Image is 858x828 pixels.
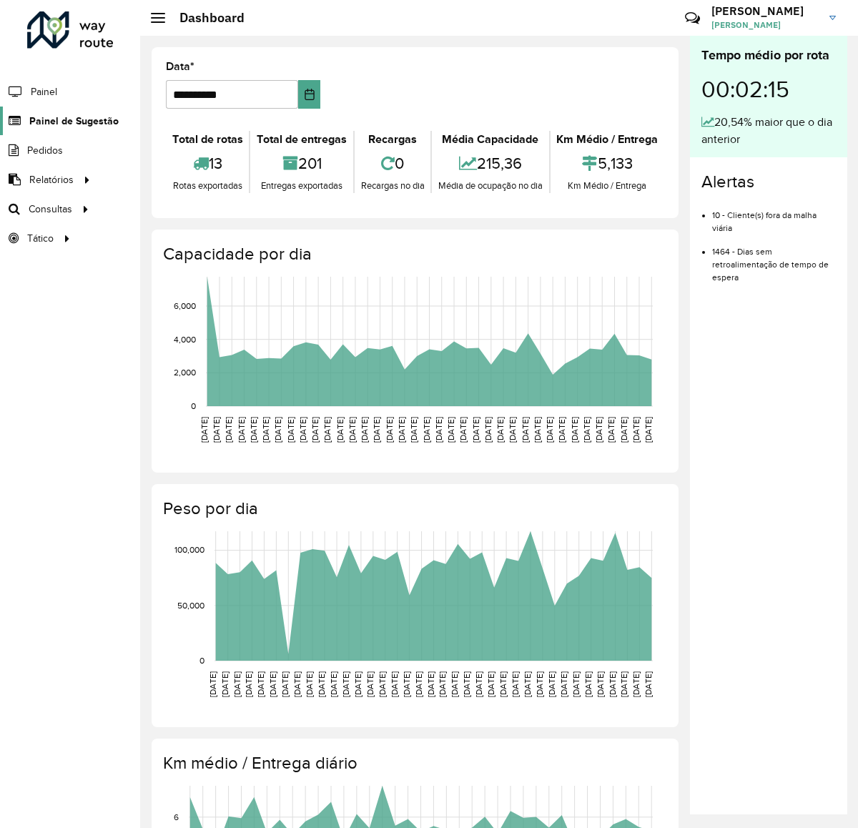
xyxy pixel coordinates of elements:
text: [DATE] [619,417,628,443]
text: [DATE] [545,417,554,443]
text: [DATE] [508,417,517,443]
text: 0 [191,401,196,410]
h4: Capacidade por dia [163,244,664,265]
span: Consultas [29,202,72,217]
text: [DATE] [317,671,326,697]
text: 6 [174,812,179,822]
text: [DATE] [438,671,447,697]
text: [DATE] [486,671,495,697]
text: [DATE] [535,671,544,697]
button: Choose Date [298,80,321,109]
li: 1464 - Dias sem retroalimentação de tempo de espera [712,235,836,284]
text: [DATE] [434,417,443,443]
div: 5,133 [554,148,661,179]
div: 00:02:15 [701,65,836,114]
text: [DATE] [483,417,493,443]
text: [DATE] [495,417,505,443]
text: [DATE] [208,671,217,697]
text: [DATE] [237,417,246,443]
text: [DATE] [402,671,411,697]
span: Tático [27,231,54,246]
div: 20,54% maior que o dia anterior [701,114,836,148]
div: Km Médio / Entrega [554,179,661,193]
text: [DATE] [322,417,332,443]
text: [DATE] [583,671,593,697]
h3: [PERSON_NAME] [711,4,819,18]
text: [DATE] [244,671,253,697]
span: Relatórios [29,172,74,187]
text: [DATE] [471,417,480,443]
div: Recargas [358,131,427,148]
div: Km Médio / Entrega [554,131,661,148]
div: Rotas exportadas [169,179,245,193]
text: [DATE] [533,417,542,443]
text: [DATE] [414,671,423,697]
text: [DATE] [273,417,282,443]
text: [DATE] [292,671,302,697]
text: [DATE] [619,671,628,697]
div: Total de rotas [169,131,245,148]
text: [DATE] [450,671,459,697]
text: [DATE] [474,671,483,697]
text: [DATE] [631,417,641,443]
text: [DATE] [426,671,435,697]
text: [DATE] [559,671,568,697]
div: Entregas exportadas [254,179,349,193]
h4: Km médio / Entrega diário [163,753,664,774]
text: [DATE] [220,671,230,697]
text: [DATE] [582,417,591,443]
span: Pedidos [27,143,63,158]
div: 201 [254,148,349,179]
h4: Peso por dia [163,498,664,519]
text: [DATE] [547,671,556,697]
text: [DATE] [458,417,468,443]
text: [DATE] [462,671,471,697]
text: [DATE] [521,417,530,443]
text: 2,000 [174,368,196,377]
text: [DATE] [643,671,653,697]
text: [DATE] [280,671,290,697]
text: [DATE] [199,417,209,443]
text: [DATE] [353,671,363,697]
text: [DATE] [385,417,394,443]
text: [DATE] [286,417,295,443]
div: Total de entregas [254,131,349,148]
div: 0 [358,148,427,179]
a: Contato Rápido [677,3,708,34]
text: [DATE] [606,417,616,443]
text: [DATE] [224,417,233,443]
text: [DATE] [298,417,307,443]
text: 50,000 [177,601,204,610]
text: 6,000 [174,301,196,310]
text: [DATE] [365,671,375,697]
div: 13 [169,148,245,179]
text: [DATE] [631,671,641,697]
text: [DATE] [212,417,221,443]
span: Painel de Sugestão [29,114,119,129]
text: [DATE] [341,671,350,697]
text: [DATE] [310,417,320,443]
div: Recargas no dia [358,179,427,193]
text: [DATE] [557,417,566,443]
div: Média de ocupação no dia [435,179,545,193]
h4: Alertas [701,172,836,192]
text: [DATE] [511,671,520,697]
text: [DATE] [261,417,270,443]
text: [DATE] [409,417,418,443]
text: [DATE] [643,417,653,443]
div: 215,36 [435,148,545,179]
text: [DATE] [397,417,406,443]
text: [DATE] [594,417,603,443]
text: [DATE] [372,417,381,443]
label: Data [166,58,194,75]
text: [DATE] [498,671,508,697]
span: [PERSON_NAME] [711,19,819,31]
text: [DATE] [335,417,345,443]
div: Média Capacidade [435,131,545,148]
text: [DATE] [378,671,387,697]
h2: Dashboard [165,10,245,26]
text: [DATE] [249,417,258,443]
text: [DATE] [422,417,431,443]
text: [DATE] [570,417,579,443]
text: [DATE] [329,671,338,697]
